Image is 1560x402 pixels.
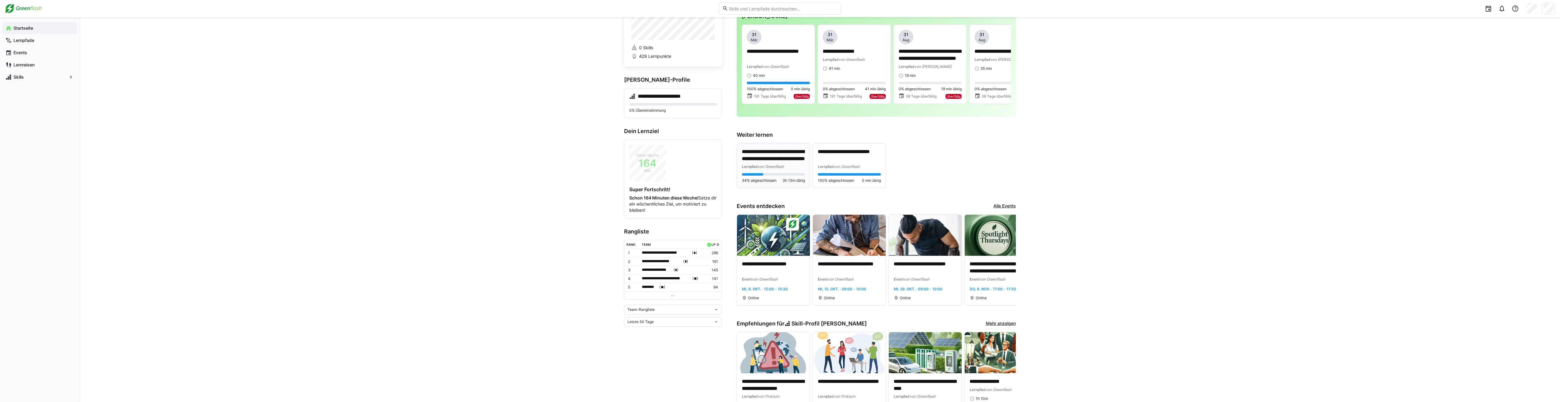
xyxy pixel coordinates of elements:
span: Mär [827,38,833,43]
span: 191 Tage überfällig [830,94,862,99]
a: 0 Skills [631,45,715,51]
p: 0% Übereinstimmung [629,108,717,113]
span: 19 min [905,73,916,78]
span: 55 min [981,66,992,71]
span: 0 Skills [639,45,653,51]
a: ø [716,241,719,247]
span: Mi, 8. Okt. · 15:00 - 15:30 [742,287,788,291]
h3: Empfehlungen für [737,320,867,327]
span: Überfällig [795,95,809,98]
span: 34% abgeschlossen [742,178,776,183]
h3: Rangliste [624,228,722,235]
p: 3 [628,268,637,273]
span: 31 [752,32,757,38]
span: 100% abgeschlossen [747,87,783,91]
span: 100% abgeschlossen [818,178,854,183]
span: Lernpfad [742,394,758,399]
span: 31 [979,32,984,38]
p: 1 [628,251,637,255]
span: von Greenflash [839,57,865,62]
input: Skills und Lernpfade durchsuchen… [728,6,838,11]
p: 296 [705,251,718,255]
span: von Greenflash [979,277,1005,281]
span: Lernpfad [899,64,915,69]
span: ( ) [673,267,679,273]
span: 0% abgeschlossen [823,87,855,91]
span: 40 min [753,73,765,78]
img: image [889,215,962,256]
span: 31 [828,32,832,38]
span: von Greenflash [910,394,936,399]
span: 41 min übrig [865,87,886,91]
img: image [889,332,962,373]
p: 2 [628,259,637,264]
span: von Greenflash [763,64,789,69]
div: Rang [627,243,635,246]
span: von Pinktum [834,394,855,399]
span: von Greenflash [986,387,1012,392]
span: Event [894,277,903,281]
span: Mi, 29. Okt. · 09:00 - 10:00 [894,287,942,291]
span: von Greenflash [752,277,778,281]
p: 5 [628,285,637,290]
img: image [813,215,886,256]
a: Mehr anzeigen [986,320,1016,327]
a: Alle Events [993,203,1016,210]
span: Überfällig [947,95,960,98]
span: Event [818,277,828,281]
img: image [813,332,886,373]
p: 145 [705,268,718,273]
img: image [737,215,810,256]
strong: Schon 164 Minuten diese Woche! [629,195,698,200]
span: von [PERSON_NAME] [990,57,1027,62]
p: 161 [705,259,718,264]
span: Lernpfad [970,387,986,392]
span: 191 Tage überfällig [754,94,786,99]
span: 38 Tage überfällig [982,94,1012,99]
span: 0 min übrig [791,87,810,91]
div: Team [642,243,651,246]
span: Lernpfad [818,394,834,399]
span: Online [976,296,987,300]
span: 31 [903,32,908,38]
span: von Greenflash [758,164,784,169]
h3: Events entdecken [737,203,785,210]
h3: Weiter lernen [737,132,1016,138]
span: Skill-Profil [PERSON_NAME] [791,320,867,327]
span: 0% abgeschlossen [899,87,931,91]
span: Lernpfad [818,164,834,169]
span: ( ) [692,250,697,256]
span: Lernpfad [823,57,839,62]
span: ( ) [692,275,698,282]
span: Online [748,296,759,300]
span: Event [970,277,979,281]
p: Setze dir ein wöchentliches Ziel, um motiviert zu bleiben! [629,195,717,213]
span: Team-Rangliste [627,307,655,312]
span: Letzte 30 Tage [627,319,654,324]
span: Überfällig [871,95,885,98]
span: 1h 10m [976,396,988,401]
span: von Greenflash [834,164,860,169]
span: Lernpfad [747,64,763,69]
span: Online [824,296,835,300]
p: 4 [628,276,637,281]
span: Online [900,296,911,300]
span: 38 Tage überfällig [906,94,937,99]
h3: [PERSON_NAME]-Profile [624,76,722,83]
span: 41 min [829,66,840,71]
span: von [PERSON_NAME] [915,64,952,69]
p: 141 [705,276,718,281]
span: 3h 13m übrig [783,178,805,183]
span: ( ) [659,284,665,290]
span: von Pinktum [758,394,779,399]
h3: Dein Lernziel [624,128,722,135]
span: ( ) [683,258,688,265]
img: image [965,332,1038,373]
span: von Greenflash [903,277,930,281]
span: Aug [978,38,985,43]
span: von Greenflash [828,277,854,281]
span: Mär [751,38,758,43]
span: Mi, 15. Okt. · 09:00 - 10:00 [818,287,866,291]
p: 94 [705,285,718,290]
span: Lernpfad [975,57,990,62]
